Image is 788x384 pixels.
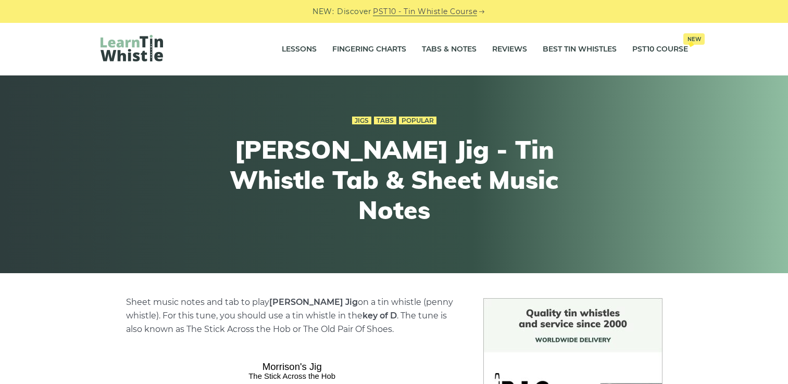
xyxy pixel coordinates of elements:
a: Jigs [352,117,371,125]
a: Lessons [282,36,317,62]
h1: [PERSON_NAME] Jig - Tin Whistle Tab & Sheet Music Notes [203,135,586,225]
img: LearnTinWhistle.com [101,35,163,61]
a: Best Tin Whistles [543,36,617,62]
a: Popular [399,117,436,125]
a: PST10 CourseNew [632,36,688,62]
a: Reviews [492,36,527,62]
a: Tabs & Notes [422,36,477,62]
a: Fingering Charts [332,36,406,62]
strong: key of D [362,311,397,321]
p: Sheet music notes and tab to play on a tin whistle (penny whistle). For this tune, you should use... [126,296,458,336]
strong: [PERSON_NAME] Jig [269,297,358,307]
span: New [683,33,705,45]
a: Tabs [374,117,396,125]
